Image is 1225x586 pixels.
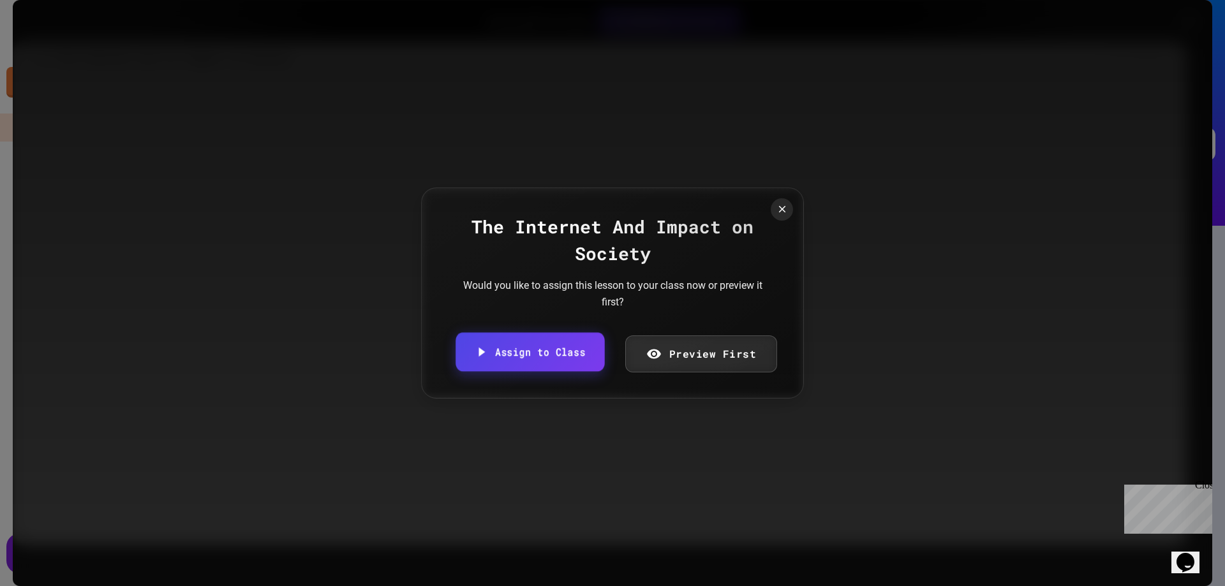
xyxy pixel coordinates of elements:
[459,277,766,310] div: Would you like to assign this lesson to your class now or preview it first?
[625,335,778,372] a: Preview First
[1171,535,1212,573] iframe: chat widget
[5,5,88,81] div: Chat with us now!Close
[456,333,604,372] a: Assign to Class
[447,214,778,267] div: The Internet And Impact on Society
[1119,480,1212,534] iframe: chat widget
